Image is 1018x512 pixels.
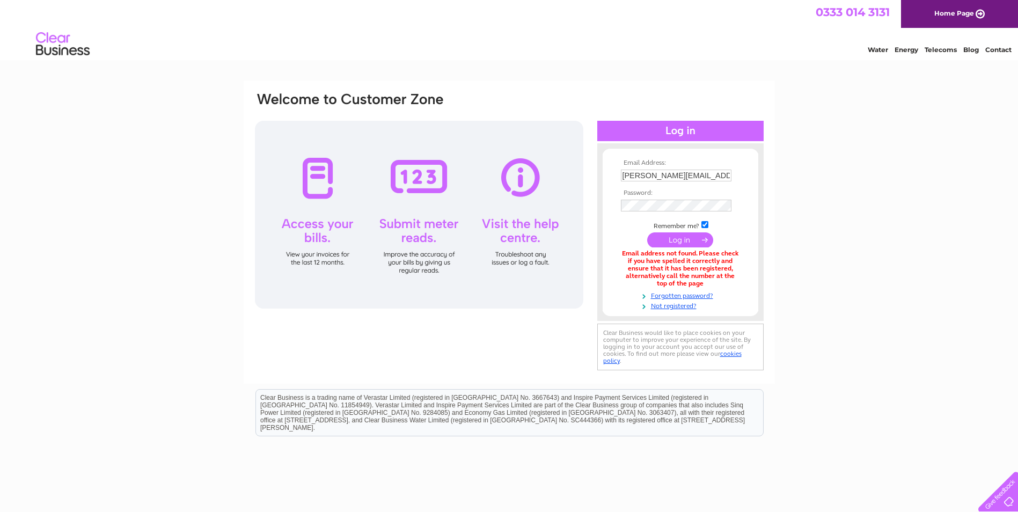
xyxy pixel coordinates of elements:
td: Remember me? [618,220,743,230]
th: Email Address: [618,159,743,167]
a: Blog [963,46,979,54]
div: Email address not found. Please check if you have spelled it correctly and ensure that it has bee... [621,250,740,287]
div: Clear Business would like to place cookies on your computer to improve your experience of the sit... [597,324,764,370]
a: Contact [985,46,1012,54]
a: Telecoms [925,46,957,54]
a: Water [868,46,888,54]
input: Submit [647,232,713,247]
a: cookies policy [603,350,742,364]
a: Energy [895,46,918,54]
a: Not registered? [621,300,743,310]
div: Clear Business is a trading name of Verastar Limited (registered in [GEOGRAPHIC_DATA] No. 3667643... [256,6,763,52]
img: logo.png [35,28,90,61]
th: Password: [618,189,743,197]
a: 0333 014 3131 [816,5,890,19]
a: Forgotten password? [621,290,743,300]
